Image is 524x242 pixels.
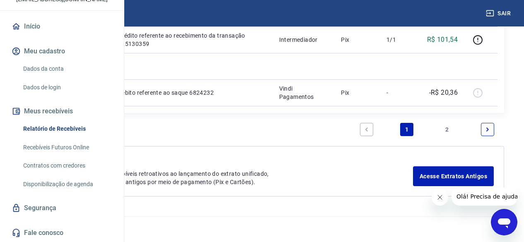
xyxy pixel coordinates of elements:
iframe: Mensagem da empresa [452,187,517,206]
p: Extratos Antigos [41,156,413,166]
a: Disponibilização de agenda [20,176,114,193]
p: Para ver lançamentos de recebíveis retroativos ao lançamento do extrato unificado, você pode aces... [41,170,413,186]
a: Relatório de Recebíveis [20,120,114,137]
p: Pix [341,89,373,97]
a: Dados de login [20,79,114,96]
iframe: Botão para abrir a janela de mensagens [491,209,517,235]
p: Vindi Pagamentos [279,84,328,101]
p: 2025 © [20,223,504,232]
ul: Pagination [357,120,497,139]
a: Previous page [360,123,373,136]
p: Débito referente ao saque 6824232 [118,89,266,97]
p: Intermediador [279,36,328,44]
p: 1/1 [386,36,411,44]
button: Sair [484,6,514,21]
a: Acesse Extratos Antigos [413,166,494,186]
p: Pix [341,36,373,44]
p: -R$ 20,36 [429,88,458,98]
a: Contratos com credores [20,157,114,174]
a: Page 1 is your current page [400,123,413,136]
a: Page 2 [441,123,454,136]
a: Fale conosco [10,224,114,242]
a: Next page [481,123,494,136]
p: R$ 101,54 [427,35,458,45]
button: Meu cadastro [10,42,114,60]
a: Segurança [10,199,114,217]
a: Dados da conta [20,60,114,77]
a: Início [10,17,114,36]
p: Crédito referente ao recebimento da transação 225130359 [118,31,266,48]
iframe: Fechar mensagem [432,189,448,206]
p: - [386,89,411,97]
a: Recebíveis Futuros Online [20,139,114,156]
button: Meus recebíveis [10,102,114,120]
span: Olá! Precisa de ajuda? [5,6,70,12]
